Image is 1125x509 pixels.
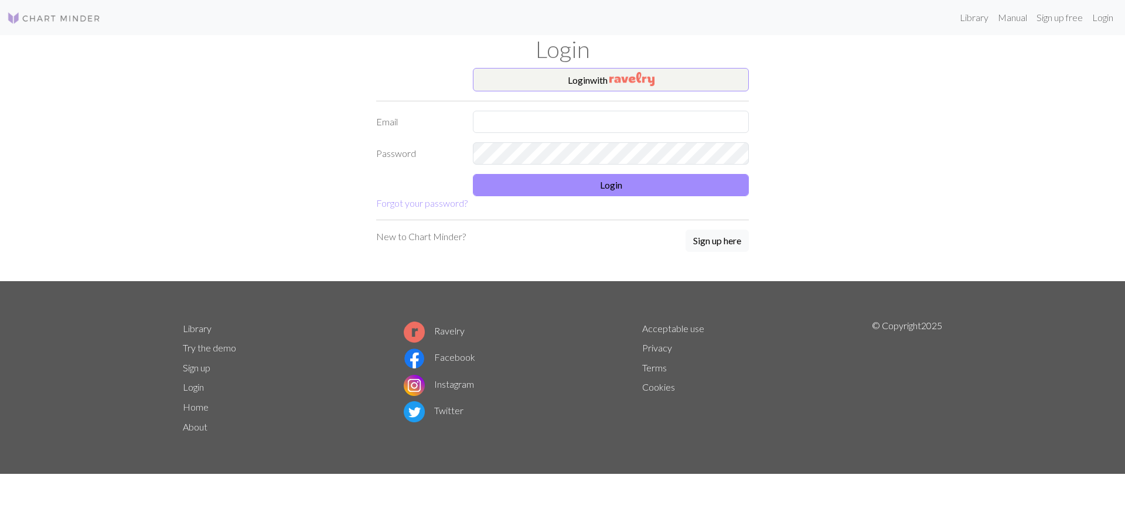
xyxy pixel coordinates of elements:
p: © Copyright 2025 [872,319,942,437]
a: Privacy [642,342,672,353]
a: Manual [993,6,1032,29]
label: Password [369,142,466,165]
a: Home [183,401,209,412]
img: Facebook logo [404,348,425,369]
a: Facebook [404,351,475,363]
img: Ravelry [609,72,654,86]
img: Instagram logo [404,375,425,396]
a: Acceptable use [642,323,704,334]
a: Login [1087,6,1118,29]
a: Sign up [183,362,210,373]
a: Try the demo [183,342,236,353]
img: Ravelry logo [404,322,425,343]
button: Login [473,174,749,196]
a: Twitter [404,405,463,416]
img: Twitter logo [404,401,425,422]
a: Forgot your password? [376,197,468,209]
p: New to Chart Minder? [376,230,466,244]
a: Login [183,381,204,392]
a: Sign up here [686,230,749,253]
h1: Login [176,35,949,63]
a: Library [183,323,212,334]
a: Sign up free [1032,6,1087,29]
a: Instagram [404,378,474,390]
label: Email [369,111,466,133]
a: Cookies [642,381,675,392]
a: Ravelry [404,325,465,336]
a: Library [955,6,993,29]
a: Terms [642,362,667,373]
button: Sign up here [686,230,749,252]
img: Logo [7,11,101,25]
a: About [183,421,207,432]
button: Loginwith [473,68,749,91]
